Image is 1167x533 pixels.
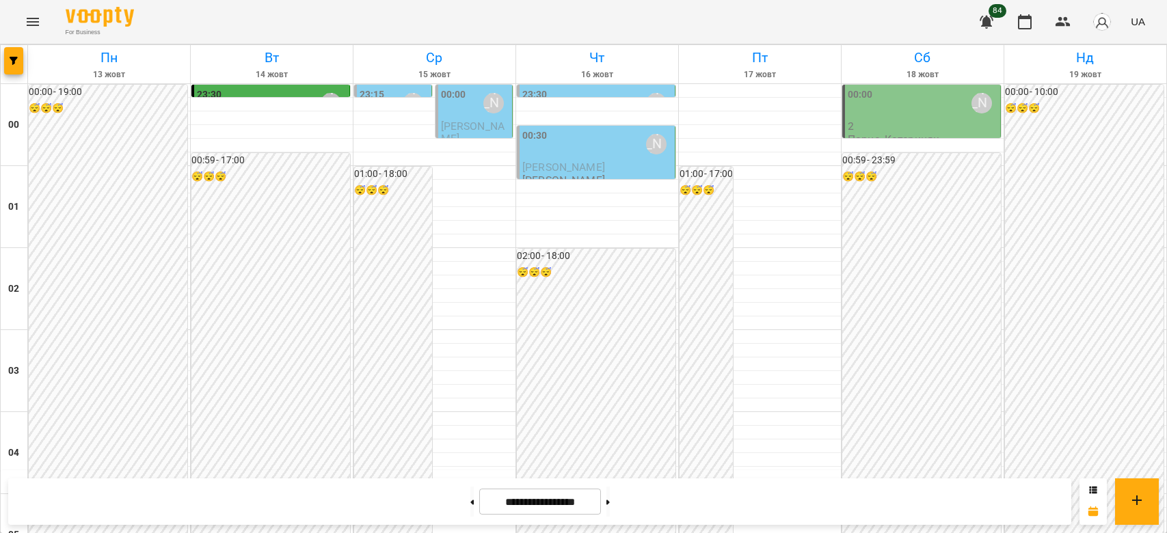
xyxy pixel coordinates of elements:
h6: 02:00 - 18:00 [517,249,675,264]
h6: 😴😴😴 [191,169,350,184]
h6: 😴😴😴 [1005,101,1164,116]
label: 23:15 [360,87,385,102]
h6: 14 жовт [193,68,351,81]
div: Олійник Валентин [646,134,667,154]
h6: 19 жовт [1006,68,1164,81]
span: For Business [66,28,134,37]
h6: Нд [1006,47,1164,68]
img: avatar_s.png [1092,12,1112,31]
h6: 😴😴😴 [680,183,733,198]
span: [PERSON_NAME] [441,120,505,144]
div: Олійник Валентин [971,93,992,113]
h6: 😴😴😴 [29,101,187,116]
p: 2 [848,120,997,132]
span: UA [1131,14,1145,29]
h6: 00:59 - 23:59 [842,153,1001,168]
h6: Сб [844,47,1002,68]
label: 00:00 [848,87,873,102]
button: UA [1125,9,1151,34]
h6: Пн [30,47,188,68]
span: 84 [989,4,1006,18]
h6: 03 [8,364,19,379]
p: Парне_Катериняк [848,133,939,145]
h6: 😴😴😴 [842,169,1001,184]
h6: 01:00 - 17:00 [680,167,733,182]
h6: Чт [518,47,676,68]
span: [PERSON_NAME] [522,161,605,174]
h6: 00:00 - 19:00 [29,85,187,100]
p: [PERSON_NAME] [522,174,605,186]
h6: Пт [681,47,839,68]
h6: 00 [8,118,19,133]
h6: 00:00 - 10:00 [1005,85,1164,100]
h6: 01 [8,200,19,215]
button: Menu [16,5,49,38]
label: 23:30 [197,87,222,102]
h6: Ср [356,47,513,68]
h6: 15 жовт [356,68,513,81]
h6: 01:00 - 18:00 [354,167,432,182]
h6: 13 жовт [30,68,188,81]
h6: 18 жовт [844,68,1002,81]
h6: Вт [193,47,351,68]
label: 00:30 [522,128,548,143]
div: Олійник Валентин [403,93,423,113]
div: Олійник Валентин [646,93,667,113]
h6: 😴😴😴 [354,183,432,198]
h6: 00:59 - 17:00 [191,153,350,168]
div: Олійник Валентин [321,93,341,113]
h6: 02 [8,282,19,297]
div: Олійник Валентин [483,93,504,113]
img: Voopty Logo [66,7,134,27]
label: 00:00 [441,87,466,102]
h6: 17 жовт [681,68,839,81]
h6: 04 [8,446,19,461]
h6: 16 жовт [518,68,676,81]
label: 23:30 [522,87,548,102]
h6: 😴😴😴 [517,265,675,280]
